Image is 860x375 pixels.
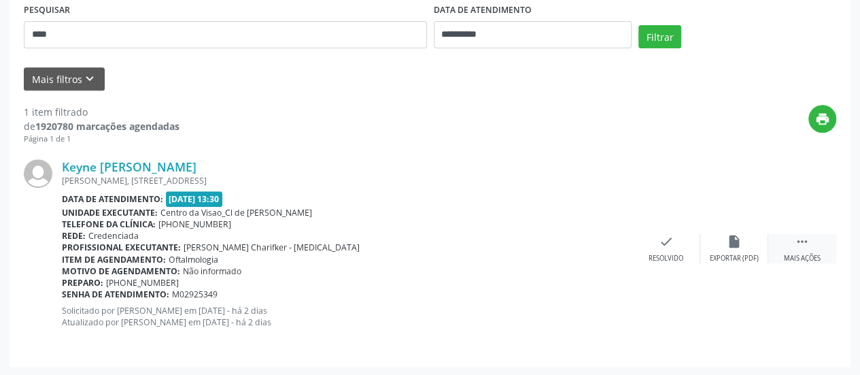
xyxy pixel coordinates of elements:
b: Telefone da clínica: [62,218,156,230]
b: Senha de atendimento: [62,289,169,300]
i: insert_drive_file [727,234,742,249]
div: 1 item filtrado [24,105,179,119]
span: [DATE] 13:30 [166,191,223,207]
strong: 1920780 marcações agendadas [35,120,179,133]
span: [PERSON_NAME] Charifker - [MEDICAL_DATA] [184,242,360,253]
span: M02925349 [172,289,218,300]
i: check [659,234,674,249]
div: Resolvido [649,254,683,263]
span: Credenciada [88,230,139,242]
a: Keyne [PERSON_NAME] [62,159,196,174]
i: print [815,112,830,127]
button: print [808,105,836,133]
b: Preparo: [62,277,103,289]
button: Mais filtroskeyboard_arrow_down [24,67,105,91]
span: Centro da Visao_Cl de [PERSON_NAME] [160,207,312,218]
span: [PHONE_NUMBER] [158,218,231,230]
div: [PERSON_NAME], [STREET_ADDRESS] [62,175,632,186]
div: Mais ações [784,254,821,263]
span: [PHONE_NUMBER] [106,277,179,289]
div: de [24,119,179,133]
b: Unidade executante: [62,207,158,218]
span: Oftalmologia [169,254,218,265]
i:  [795,234,810,249]
i: keyboard_arrow_down [82,71,97,86]
p: Solicitado por [PERSON_NAME] em [DATE] - há 2 dias Atualizado por [PERSON_NAME] em [DATE] - há 2 ... [62,305,632,328]
b: Data de atendimento: [62,193,163,205]
div: Página 1 de 1 [24,133,179,145]
img: img [24,159,52,188]
div: Exportar (PDF) [710,254,759,263]
b: Rede: [62,230,86,242]
b: Profissional executante: [62,242,181,253]
span: Não informado [183,265,241,277]
b: Item de agendamento: [62,254,166,265]
button: Filtrar [638,25,681,48]
b: Motivo de agendamento: [62,265,180,277]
